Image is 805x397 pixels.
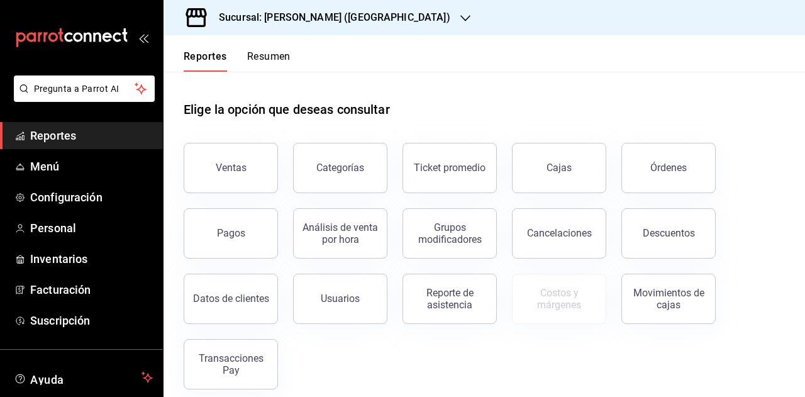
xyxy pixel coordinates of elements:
span: Reportes [30,127,153,144]
div: Usuarios [321,293,360,305]
button: Ventas [184,143,278,193]
span: Ayuda [30,370,136,385]
div: navigation tabs [184,50,291,72]
div: Datos de clientes [193,293,269,305]
button: Usuarios [293,274,387,324]
span: Suscripción [30,312,153,329]
button: Pagos [184,208,278,259]
div: Descuentos [643,227,695,239]
button: Categorías [293,143,387,193]
button: Grupos modificadores [402,208,497,259]
span: Pregunta a Parrot AI [34,82,135,96]
div: Movimientos de cajas [630,287,708,311]
div: Cajas [547,160,572,176]
div: Grupos modificadores [411,221,489,245]
button: Ticket promedio [402,143,497,193]
span: Personal [30,220,153,237]
div: Órdenes [650,162,687,174]
button: Datos de clientes [184,274,278,324]
span: Menú [30,158,153,175]
div: Ticket promedio [414,162,486,174]
div: Transacciones Pay [192,352,270,376]
button: Descuentos [621,208,716,259]
button: Reportes [184,50,227,72]
button: open_drawer_menu [138,33,148,43]
button: Reporte de asistencia [402,274,497,324]
button: Resumen [247,50,291,72]
div: Cancelaciones [527,227,592,239]
div: Reporte de asistencia [411,287,489,311]
button: Análisis de venta por hora [293,208,387,259]
div: Pagos [217,227,245,239]
div: Costos y márgenes [520,287,598,311]
span: Facturación [30,281,153,298]
h3: Sucursal: [PERSON_NAME] ([GEOGRAPHIC_DATA]) [209,10,450,25]
button: Contrata inventarios para ver este reporte [512,274,606,324]
h1: Elige la opción que deseas consultar [184,100,390,119]
a: Cajas [512,143,606,193]
button: Movimientos de cajas [621,274,716,324]
div: Análisis de venta por hora [301,221,379,245]
button: Órdenes [621,143,716,193]
button: Cancelaciones [512,208,606,259]
a: Pregunta a Parrot AI [9,91,155,104]
span: Configuración [30,189,153,206]
button: Pregunta a Parrot AI [14,75,155,102]
div: Ventas [216,162,247,174]
button: Transacciones Pay [184,339,278,389]
div: Categorías [316,162,364,174]
span: Inventarios [30,250,153,267]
